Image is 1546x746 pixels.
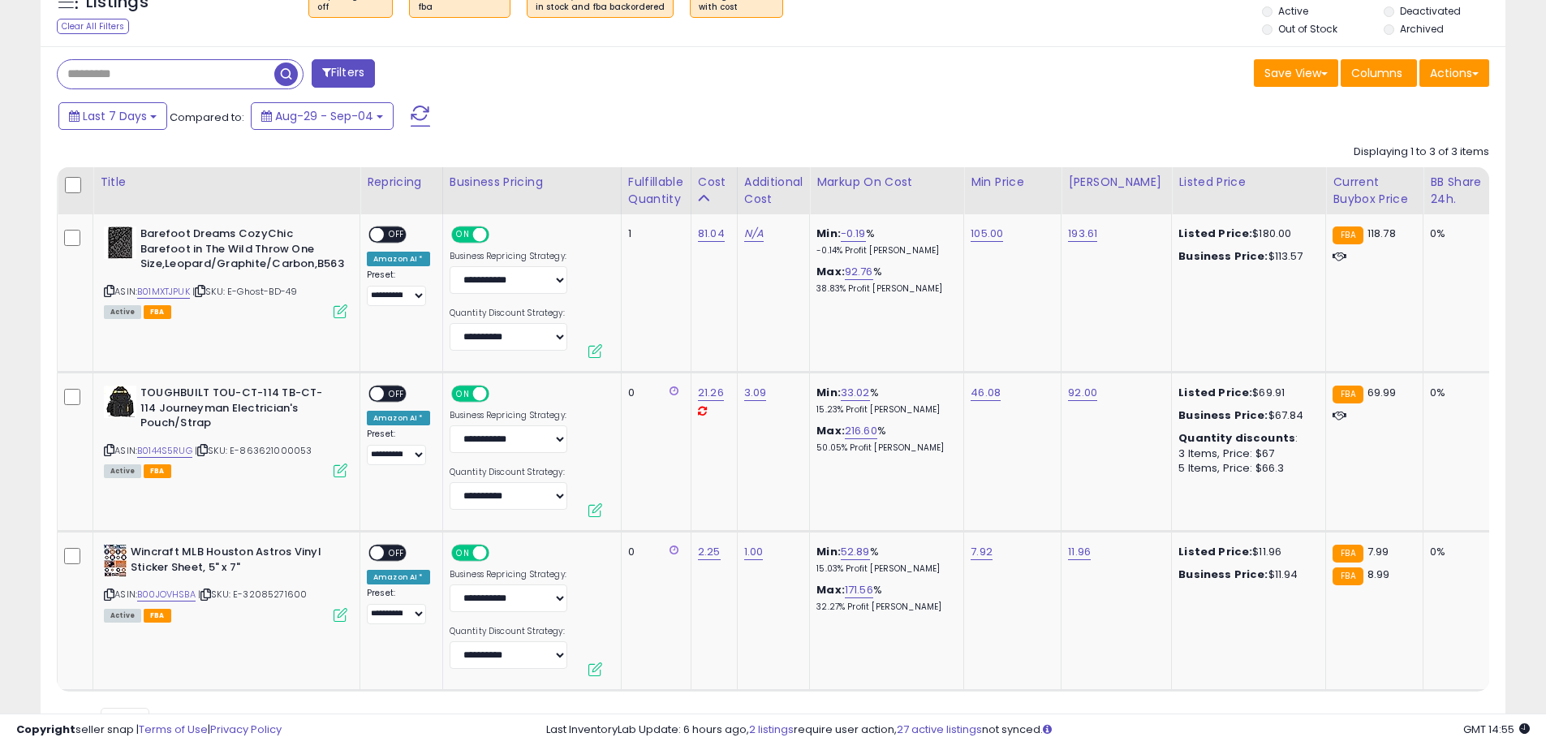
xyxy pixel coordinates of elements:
[1367,226,1396,241] span: 118.78
[1178,545,1313,559] div: $11.96
[450,308,567,319] label: Quantity Discount Strategy:
[1178,248,1268,264] b: Business Price:
[698,174,730,191] div: Cost
[816,226,841,241] b: Min:
[104,545,347,620] div: ASIN:
[170,110,244,125] span: Compared to:
[450,251,567,262] label: Business Repricing Strategy:
[1178,544,1252,559] b: Listed Price:
[384,387,410,401] span: OFF
[698,544,721,560] a: 2.25
[57,19,129,34] div: Clear All Filters
[83,108,147,124] span: Last 7 Days
[1341,59,1417,87] button: Columns
[1430,386,1484,400] div: 0%
[816,563,951,575] p: 15.03% Profit [PERSON_NAME]
[1178,567,1313,582] div: $11.94
[1333,386,1363,403] small: FBA
[367,252,430,266] div: Amazon AI *
[1430,226,1484,241] div: 0%
[192,285,297,298] span: | SKU: E-Ghost-BD-49
[450,569,567,580] label: Business Repricing Strategy:
[450,174,614,191] div: Business Pricing
[1278,4,1308,18] label: Active
[486,387,512,401] span: OFF
[841,544,870,560] a: 52.89
[104,545,127,577] img: 51TkTMg23KL._SL40_.jpg
[384,228,410,242] span: OFF
[486,546,512,560] span: OFF
[1430,545,1484,559] div: 0%
[744,226,764,242] a: N/A
[628,174,684,208] div: Fulfillable Quantity
[816,582,845,597] b: Max:
[104,305,141,319] span: All listings currently available for purchase on Amazon
[131,545,328,579] b: Wincraft MLB Houston Astros Vinyl Sticker Sheet, 5" x 7"
[16,722,75,737] strong: Copyright
[1178,430,1295,446] b: Quantity discounts
[1178,226,1313,241] div: $180.00
[317,2,384,13] div: off
[1278,22,1337,36] label: Out of Stock
[139,722,208,737] a: Terms of Use
[486,228,512,242] span: OFF
[628,226,678,241] div: 1
[816,544,841,559] b: Min:
[628,545,678,559] div: 0
[195,444,312,457] span: | SKU: E-863621000053
[140,386,338,435] b: TOUGHBUILT TOU-CT-114 TB-CT-114 Journeyman Electrician's Pouch/Strap
[1333,226,1363,244] small: FBA
[816,265,951,295] div: %
[536,2,665,13] div: in stock and fba backordered
[1351,65,1402,81] span: Columns
[971,226,1003,242] a: 105.00
[384,546,410,560] span: OFF
[816,226,951,257] div: %
[144,464,171,478] span: FBA
[1178,226,1252,241] b: Listed Price:
[1400,22,1444,36] label: Archived
[1463,722,1530,737] span: 2025-09-12 14:55 GMT
[744,174,803,208] div: Additional Cost
[453,387,473,401] span: ON
[816,423,845,438] b: Max:
[450,410,567,421] label: Business Repricing Strategy:
[816,174,957,191] div: Markup on Cost
[418,2,502,13] div: fba
[971,174,1054,191] div: Min Price
[1354,144,1489,160] div: Displaying 1 to 3 of 3 items
[699,2,774,13] div: with cost
[546,722,1530,738] div: Last InventoryLab Update: 6 hours ago, require user action, not synced.
[367,588,430,624] div: Preset:
[816,602,951,613] p: 32.27% Profit [PERSON_NAME]
[104,464,141,478] span: All listings currently available for purchase on Amazon
[816,545,951,575] div: %
[16,722,282,738] div: seller snap | |
[1178,431,1313,446] div: :
[816,404,951,416] p: 15.23% Profit [PERSON_NAME]
[1254,59,1338,87] button: Save View
[140,226,338,276] b: Barefoot Dreams CozyChic Barefoot in The Wild Throw One Size,Leopard/Graphite/Carbon,B563
[628,386,678,400] div: 0
[137,588,196,602] a: B00JOVHSBA
[897,722,982,737] a: 27 active listings
[104,386,347,476] div: ASIN:
[744,385,767,401] a: 3.09
[450,626,567,637] label: Quantity Discount Strategy:
[845,264,873,280] a: 92.76
[367,570,430,584] div: Amazon AI *
[1367,567,1390,582] span: 8.99
[104,226,136,259] img: 51LfrL41PaL._SL40_.jpg
[198,588,307,601] span: | SKU: E-32085271600
[816,245,951,257] p: -0.14% Profit [PERSON_NAME]
[698,226,725,242] a: 81.04
[816,283,951,295] p: 38.83% Profit [PERSON_NAME]
[816,386,951,416] div: %
[845,582,873,598] a: 171.56
[1367,385,1397,400] span: 69.99
[144,305,171,319] span: FBA
[698,385,724,401] a: 21.26
[816,424,951,454] div: %
[450,467,567,478] label: Quantity Discount Strategy:
[210,722,282,737] a: Privacy Policy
